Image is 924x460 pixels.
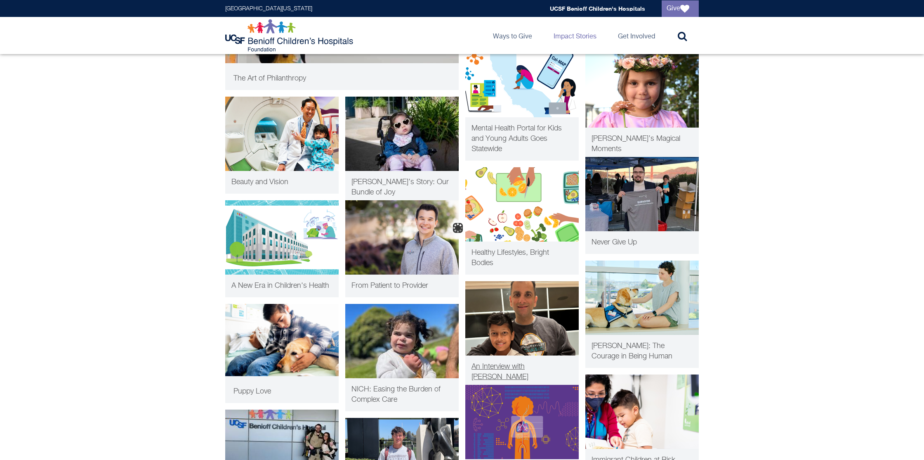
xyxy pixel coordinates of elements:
img: Puppy Love [225,304,339,376]
span: Mental Health Portal for Kids and Young Adults Goes Statewide [471,125,562,153]
img: Mariana outside smiling [345,304,459,378]
img: From patient to provider [345,200,459,275]
a: Patient Care From patient to provider From Patient to Provider [345,200,459,297]
span: Never Give Up [592,239,637,246]
span: [PERSON_NAME]’s Story: Our Bundle of Joy [351,178,449,196]
a: Ways to Give [486,17,539,54]
a: Give [662,0,699,17]
img: Leia napping in her chair [345,97,459,171]
img: new hospital building [225,200,339,275]
span: Puppy Love [233,388,271,395]
a: Get Involved [611,17,662,54]
a: Patient Care Healthy Bodies Healthy Minds Healthy Lifestyles, Bright Bodies [465,167,579,275]
span: NICH: Easing the Burden of Complex Care [351,386,441,403]
img: Healthy Bodies Healthy Minds [465,167,579,242]
span: From Patient to Provider [351,282,428,289]
span: Beauty and Vision [231,178,288,186]
img: AI in pediatrics [465,385,579,459]
a: Philanthropy new hospital building A New Era in Children's Health [225,200,339,297]
span: [PERSON_NAME]: The Courage in Being Human [592,342,672,360]
a: UCSF Benioff Children's Hospitals [550,5,645,12]
a: Patient Care CAL MAP Mental Health Portal for Kids and Young Adults Goes Statewide [465,43,579,161]
a: Patient Care Tej and Raghav on their one-year “liverversary”. An Interview with [PERSON_NAME] [465,281,579,389]
span: The Art of Philanthropy [233,75,306,82]
span: An Interview with [PERSON_NAME] [471,363,528,381]
img: Dr. Sze and a patient [225,97,339,171]
a: [GEOGRAPHIC_DATA][US_STATE] [225,6,312,12]
img: Immigrant children at risk [585,375,699,449]
span: A New Era in Children's Health [231,282,329,289]
img: CAL MAP [465,43,579,117]
a: Health Equity Mariana outside smiling NICH: Easing the Burden of Complex Care [345,304,459,411]
a: Impact Stories [547,17,603,54]
span: [PERSON_NAME]’s Magical Moments [592,135,680,153]
img: Tej and Raghav on their one-year “liverversary”. [465,281,579,356]
a: Health Equity Puppy Love Puppy Love [225,304,339,403]
a: Patient Care Leia napping in her chair [PERSON_NAME]’s Story: Our Bundle of Joy [345,97,459,204]
span: Healthy Lifestyles, Bright Bodies [471,249,549,267]
a: Patient Care Chris holding up a survivor tee shirt Never Give Up [585,157,699,254]
a: Patient Care Elena, the Courage in Being Human [PERSON_NAME]: The Courage in Being Human [585,261,699,368]
img: Elena, the Courage in Being Human [585,261,699,335]
a: Child Life [PERSON_NAME]’s Magical Moments [585,53,699,161]
img: Logo for UCSF Benioff Children's Hospitals Foundation [225,19,355,52]
img: Chris holding up a survivor tee shirt [585,157,699,231]
a: Innovation Dr. Sze and a patient Beauty and Vision [225,97,339,194]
